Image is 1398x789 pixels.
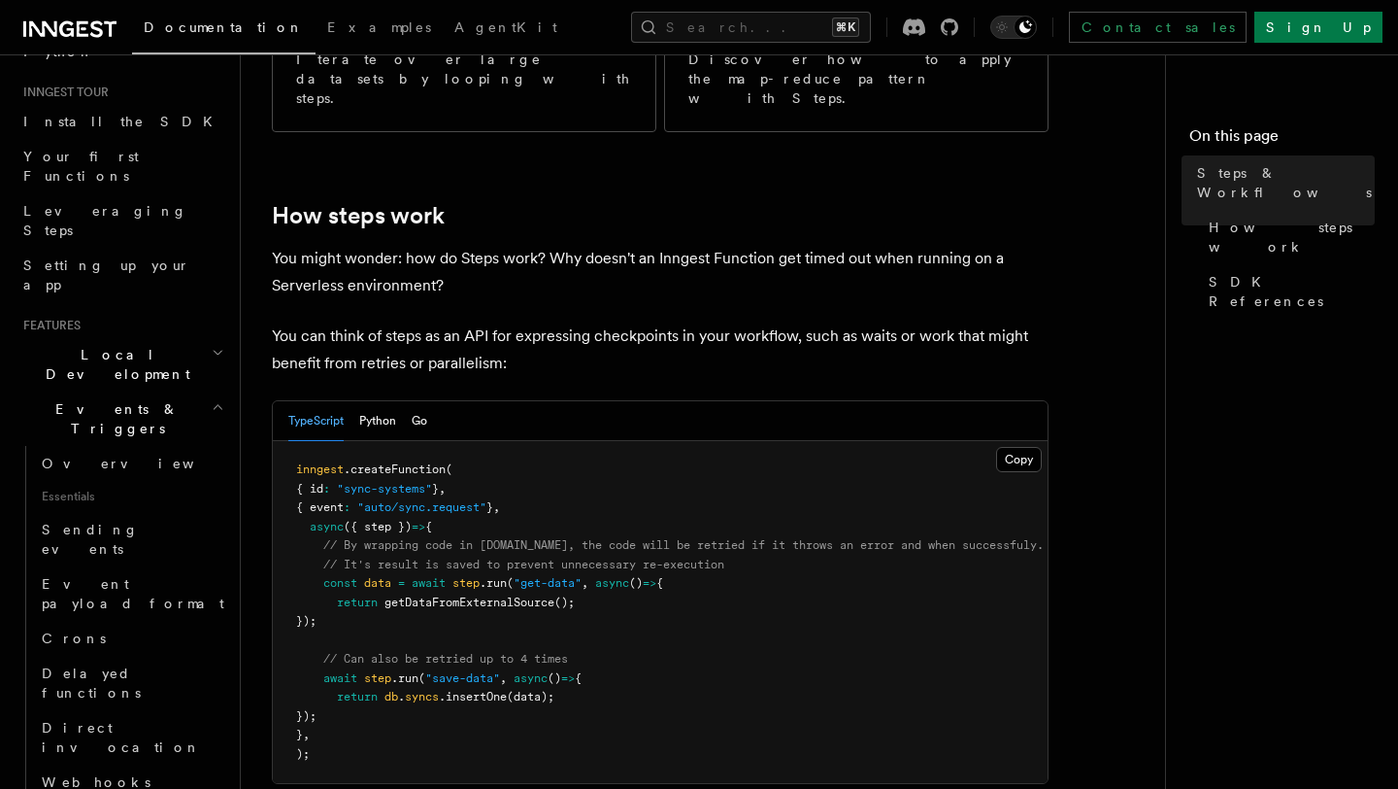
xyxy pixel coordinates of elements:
a: Delayed functions [34,656,228,710]
span: "get-data" [514,576,582,590]
span: ); [296,747,310,761]
span: // By wrapping code in [DOMAIN_NAME], the code will be retried if it throws an error and when suc... [323,538,1044,552]
span: ( [418,671,425,685]
span: "auto/sync.request" [357,500,486,514]
span: Setting up your app [23,257,190,292]
span: { [425,520,432,533]
span: Install the SDK [23,114,224,129]
span: , [500,671,507,685]
h4: On this page [1189,124,1375,155]
a: Steps & Workflows [1189,155,1375,210]
span: { [656,576,663,590]
span: Examples [327,19,431,35]
span: .run [391,671,418,685]
span: { id [296,482,323,496]
span: Leveraging Steps [23,203,187,238]
span: "sync-systems" [337,482,432,496]
span: , [582,576,588,590]
span: Inngest tour [16,85,109,100]
span: .createFunction [344,463,446,476]
span: Documentation [144,19,304,35]
span: Direct invocation [42,720,201,755]
a: Install the SDK [16,104,228,139]
span: await [412,576,446,590]
a: Documentation [132,6,316,54]
span: => [412,520,425,533]
button: Python [359,401,396,441]
span: Overview [42,456,242,471]
span: db [384,690,398,703]
a: AgentKit [443,6,569,52]
span: Crons [42,631,106,646]
a: Examples [316,6,443,52]
span: }); [296,614,316,628]
a: Crons [34,621,228,656]
span: return [337,596,378,609]
button: Copy [996,447,1042,472]
span: } [432,482,439,496]
span: "save-data" [425,671,500,685]
a: Contact sales [1069,12,1247,43]
span: : [344,500,350,514]
button: Toggle dark mode [990,16,1037,39]
span: getDataFromExternalSource [384,596,554,609]
span: => [643,576,656,590]
span: SDK References [1209,272,1375,311]
a: Sign Up [1254,12,1382,43]
span: syncs [405,690,439,703]
p: You might wonder: how do Steps work? Why doesn't an Inngest Function get timed out when running o... [272,245,1048,299]
span: async [514,671,548,685]
a: SDK References [1201,264,1375,319]
span: ( [507,576,514,590]
span: }); [296,709,316,723]
span: : [323,482,330,496]
button: Search...⌘K [631,12,871,43]
a: Direct invocation [34,710,228,765]
a: Parallelize stepsDiscover how to apply the map-reduce pattern with Steps. [664,1,1048,132]
span: ( [446,463,452,476]
span: , [493,500,500,514]
span: return [337,690,378,703]
p: Iterate over large datasets by looping with steps. [296,50,632,108]
span: .run [480,576,507,590]
span: async [595,576,629,590]
span: , [303,728,310,741]
button: Local Development [16,337,228,392]
a: Sending events [34,512,228,566]
span: (data); [507,690,554,703]
span: Local Development [16,345,212,384]
span: AgentKit [454,19,557,35]
span: , [439,482,446,496]
kbd: ⌘K [832,17,859,37]
a: Leveraging Steps [16,193,228,248]
a: How steps work [272,202,445,229]
span: } [296,728,303,741]
span: data [364,576,391,590]
span: Sending events [42,522,139,557]
span: step [452,576,480,590]
a: Loop over stepsIterate over large datasets by looping with steps. [272,1,656,132]
span: = [398,576,405,590]
a: Overview [34,446,228,481]
span: // Can also be retried up to 4 times [323,652,568,666]
span: .insertOne [439,690,507,703]
span: Features [16,318,81,333]
span: await [323,671,357,685]
span: Steps & Workflows [1197,163,1375,202]
span: Events & Triggers [16,399,212,438]
span: Essentials [34,481,228,512]
span: { event [296,500,344,514]
p: You can think of steps as an API for expressing checkpoints in your workflow, such as waits or wo... [272,323,1048,377]
a: Event payload format [34,566,228,621]
button: TypeScript [288,401,344,441]
span: Your first Functions [23,149,139,184]
span: ({ step }) [344,520,412,533]
p: Discover how to apply the map-reduce pattern with Steps. [688,50,1024,108]
button: Events & Triggers [16,392,228,446]
span: step [364,671,391,685]
span: (); [554,596,575,609]
span: } [486,500,493,514]
span: => [561,671,575,685]
span: . [398,690,405,703]
a: Your first Functions [16,139,228,193]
